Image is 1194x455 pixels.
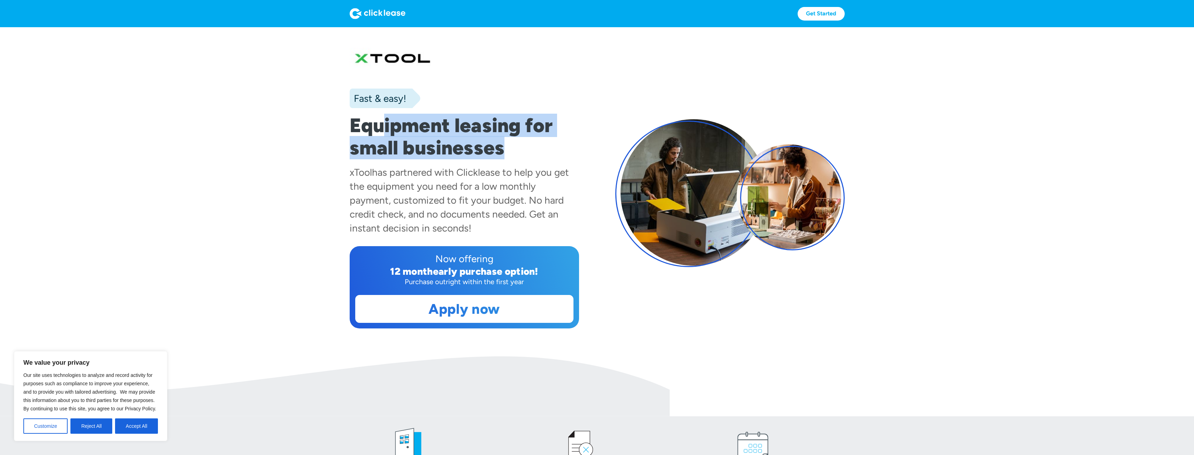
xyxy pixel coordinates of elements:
[23,372,156,411] span: Our site uses technologies to analyze and record activity for purposes such as compliance to impr...
[350,91,406,105] div: Fast & easy!
[350,166,372,178] div: xTool
[355,277,573,287] div: Purchase outright within the first year
[115,418,158,434] button: Accept All
[350,166,569,234] div: has partnered with Clicklease to help you get the equipment you need for a low monthly payment, c...
[433,265,538,277] div: early purchase option!
[23,418,68,434] button: Customize
[350,8,405,19] img: Logo
[356,295,573,323] a: Apply now
[350,114,579,159] h1: Equipment leasing for small businesses
[390,265,433,277] div: 12 month
[70,418,112,434] button: Reject All
[14,351,167,441] div: We value your privacy
[355,252,573,266] div: Now offering
[798,7,845,21] a: Get Started
[23,358,158,367] p: We value your privacy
